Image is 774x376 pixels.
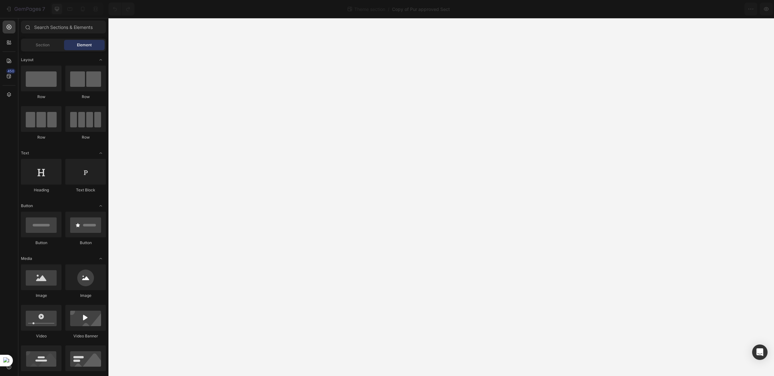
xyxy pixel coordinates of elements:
[21,150,29,156] span: Text
[21,256,32,261] span: Media
[3,3,48,15] button: 7
[752,344,768,360] div: Open Intercom Messenger
[21,203,33,209] span: Button
[65,94,106,100] div: Row
[353,6,387,13] span: Theme section
[65,187,106,193] div: Text Block
[65,333,106,339] div: Video Banner
[717,6,766,13] div: Publish Theme Section
[21,134,61,140] div: Row
[42,5,45,13] p: 7
[711,3,771,15] button: Publish Theme Section
[388,6,389,13] span: /
[36,42,50,48] span: Section
[65,134,106,140] div: Row
[65,240,106,246] div: Button
[108,18,774,376] iframe: Design area
[21,21,106,33] input: Search Sections & Elements
[96,148,106,158] span: Toggle open
[693,6,704,12] span: Save
[96,253,106,264] span: Toggle open
[96,55,106,65] span: Toggle open
[6,69,15,74] div: 450
[21,187,61,193] div: Heading
[21,293,61,298] div: Image
[108,3,135,15] div: Undo/Redo
[21,333,61,339] div: Video
[21,94,61,100] div: Row
[687,3,709,15] button: Save
[21,240,61,246] div: Button
[392,6,450,13] span: Copy of Pur approved Sect
[96,201,106,211] span: Toggle open
[65,293,106,298] div: Image
[77,42,92,48] span: Element
[21,57,33,63] span: Layout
